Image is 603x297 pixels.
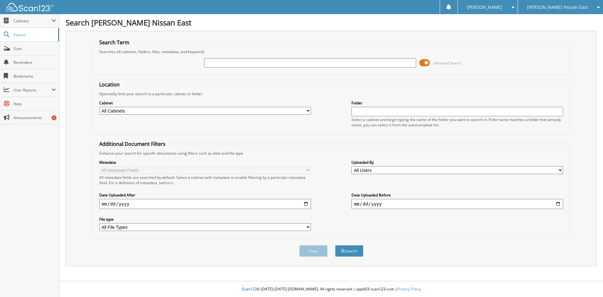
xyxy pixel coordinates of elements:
[14,46,56,51] span: Scan
[52,115,57,120] div: 1
[14,101,56,107] span: Help
[397,286,421,292] a: Privacy Policy
[299,245,328,257] button: Clear
[99,199,311,209] input: start
[165,180,173,185] a: here
[14,18,52,24] span: Cabinets
[66,17,597,28] h1: Search [PERSON_NAME] Nissan East
[96,81,123,88] legend: Location
[467,5,502,9] span: [PERSON_NAME]
[99,100,311,106] label: Cabinet
[527,5,588,9] span: [PERSON_NAME] Nissan East
[351,199,563,209] input: end
[14,60,56,65] span: Reminders
[59,282,603,297] div: © [DATE]-[DATE] [DOMAIN_NAME]. All rights reserved | appb03-scan123-com |
[99,175,311,185] div: All metadata fields are searched by default. Select a cabinet with metadata to enable filtering b...
[242,286,257,292] span: Scan123
[351,100,563,106] label: Folder
[96,91,567,96] div: Optionally limit your search to a particular cabinet or folder
[351,160,563,165] label: Uploaded By
[99,160,311,165] label: Metadata
[335,245,363,257] button: Search
[96,49,567,54] div: Searches all cabinets, folders, files, metadata, and keywords
[96,39,133,46] legend: Search Term
[14,74,56,79] span: Bookmarks
[14,87,52,93] span: User Reports
[14,32,55,37] span: Search
[96,140,169,147] legend: Additional Document Filters
[433,61,461,65] span: Advanced Search
[351,117,563,128] div: Select a cabinet and begin typing the name of the folder you want to search in. If the name match...
[99,192,311,198] label: Date Uploaded After
[14,115,56,120] span: Announcements
[6,3,53,11] img: scan123-logo-white.svg
[351,192,563,198] label: Date Uploaded Before
[99,217,311,222] label: File type
[96,151,567,156] div: Enhance your search for specific documents using filters such as date and file type.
